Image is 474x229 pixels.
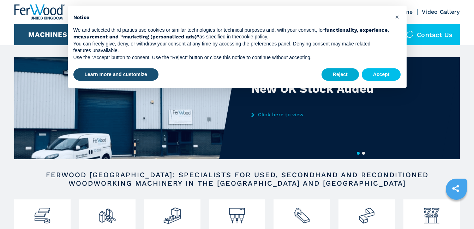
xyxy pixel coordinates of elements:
[73,27,390,41] p: We and selected third parties use cookies or similar technologies for technical purposes and, wit...
[36,171,437,187] h2: FERWOOD [GEOGRAPHIC_DATA]: SPECIALISTS FOR USED, SECONDHAND AND RECONDITIONED WOODWORKING MACHINE...
[73,41,390,54] p: You can freely give, deny, or withdraw your consent at any time by accessing the preferences pane...
[422,8,460,15] a: Video Gallery
[28,30,67,39] button: Machines
[73,27,389,40] strong: functionality, experience, measurement and “marketing (personalized ads)”
[73,54,390,61] p: Use the “Accept” button to consent. Use the “Reject” button or close this notice to continue with...
[357,152,360,155] button: 1
[422,201,441,225] img: automazione.png
[392,11,403,23] button: Close this notice
[98,201,116,225] img: squadratrici_2.png
[395,13,399,21] span: ×
[73,68,158,81] button: Learn more and customize
[228,201,246,225] img: foratrici_inseritrici_2.png
[14,4,65,20] img: Ferwood
[251,112,390,117] a: Click here to view
[322,68,359,81] button: Reject
[293,201,311,225] img: sezionatrici_2.png
[14,57,237,159] img: New UK Stock Added
[447,180,464,197] a: sharethis
[33,201,52,225] img: bordatrici_1.png
[239,34,267,39] a: cookie policy
[444,197,469,224] iframe: Chat
[358,201,376,225] img: linee_di_produzione_2.png
[362,68,401,81] button: Accept
[163,201,181,225] img: centro_di_lavoro_cnc_2.png
[362,152,365,155] button: 2
[399,24,460,45] div: Contact us
[73,14,390,21] h2: Notice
